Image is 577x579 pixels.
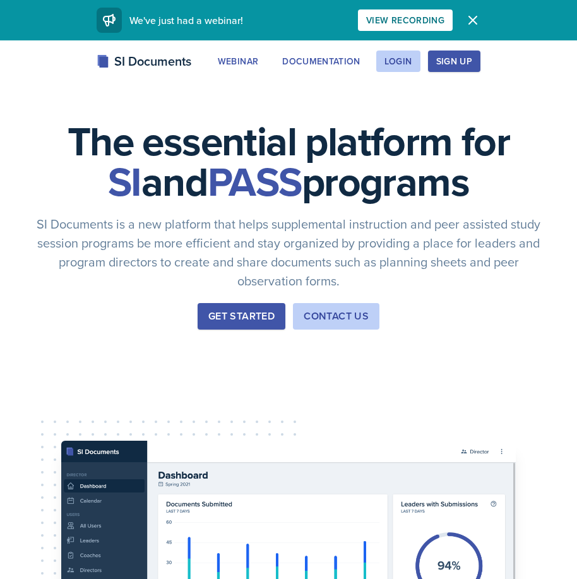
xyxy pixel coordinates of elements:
div: Webinar [218,56,258,66]
div: View Recording [366,15,444,25]
button: Sign Up [428,51,480,72]
div: Documentation [282,56,360,66]
span: We've just had a webinar! [129,13,243,27]
button: Webinar [210,51,266,72]
button: Get Started [198,303,285,330]
div: Login [384,56,412,66]
div: SI Documents [97,52,191,71]
div: Get Started [208,309,275,324]
button: Contact Us [293,303,379,330]
div: Sign Up [436,56,472,66]
button: View Recording [358,9,453,31]
div: Contact Us [304,309,369,324]
button: Login [376,51,420,72]
button: Documentation [274,51,369,72]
